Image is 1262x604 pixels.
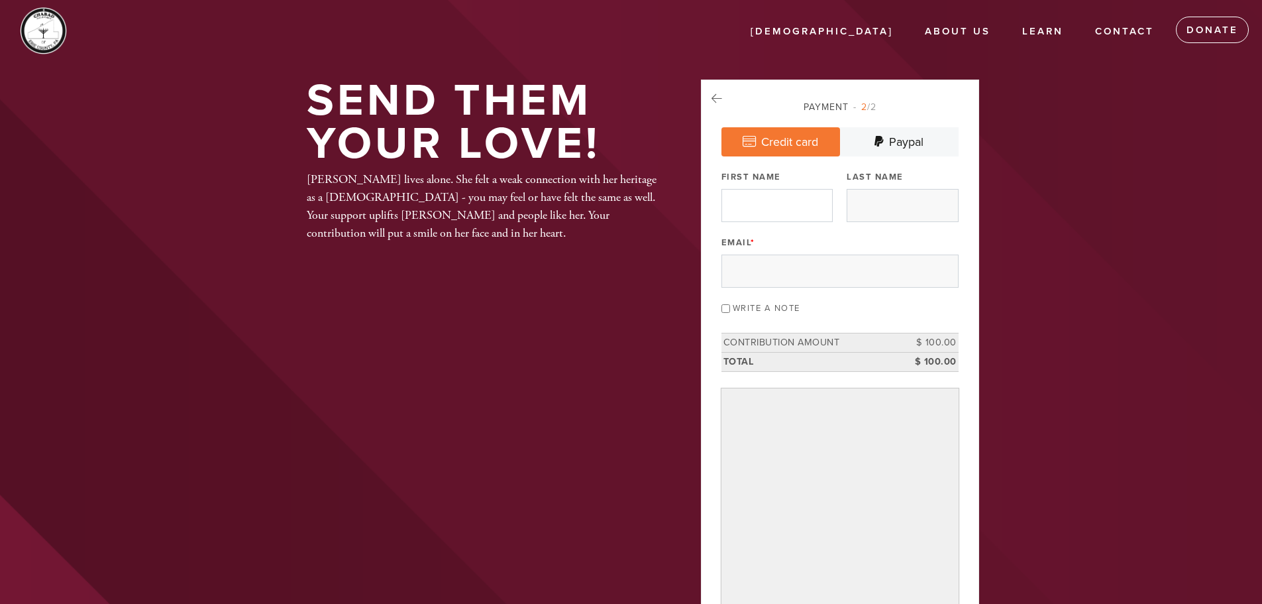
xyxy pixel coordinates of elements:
[899,333,959,353] td: $ 100.00
[751,237,755,248] span: This field is required.
[721,127,840,156] a: Credit card
[1012,19,1073,44] a: Learn
[915,19,1000,44] a: About us
[307,80,658,165] h1: Send them your love!
[20,7,67,54] img: chabad_eirie_jc_white.png
[721,237,755,249] label: Email
[741,19,903,44] a: [DEMOGRAPHIC_DATA]
[899,352,959,371] td: $ 100.00
[1176,17,1249,43] a: Donate
[840,127,959,156] a: Paypal
[733,303,800,314] label: Write a note
[1085,19,1164,44] a: Contact
[307,170,658,242] div: [PERSON_NAME] lives alone. She felt a weak connection with her heritage as a [DEMOGRAPHIC_DATA] -...
[861,101,867,113] span: 2
[721,333,899,353] td: Contribution Amount
[721,171,781,183] label: First Name
[853,101,876,113] span: /2
[847,171,904,183] label: Last Name
[721,100,959,114] div: Payment
[721,352,899,371] td: Total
